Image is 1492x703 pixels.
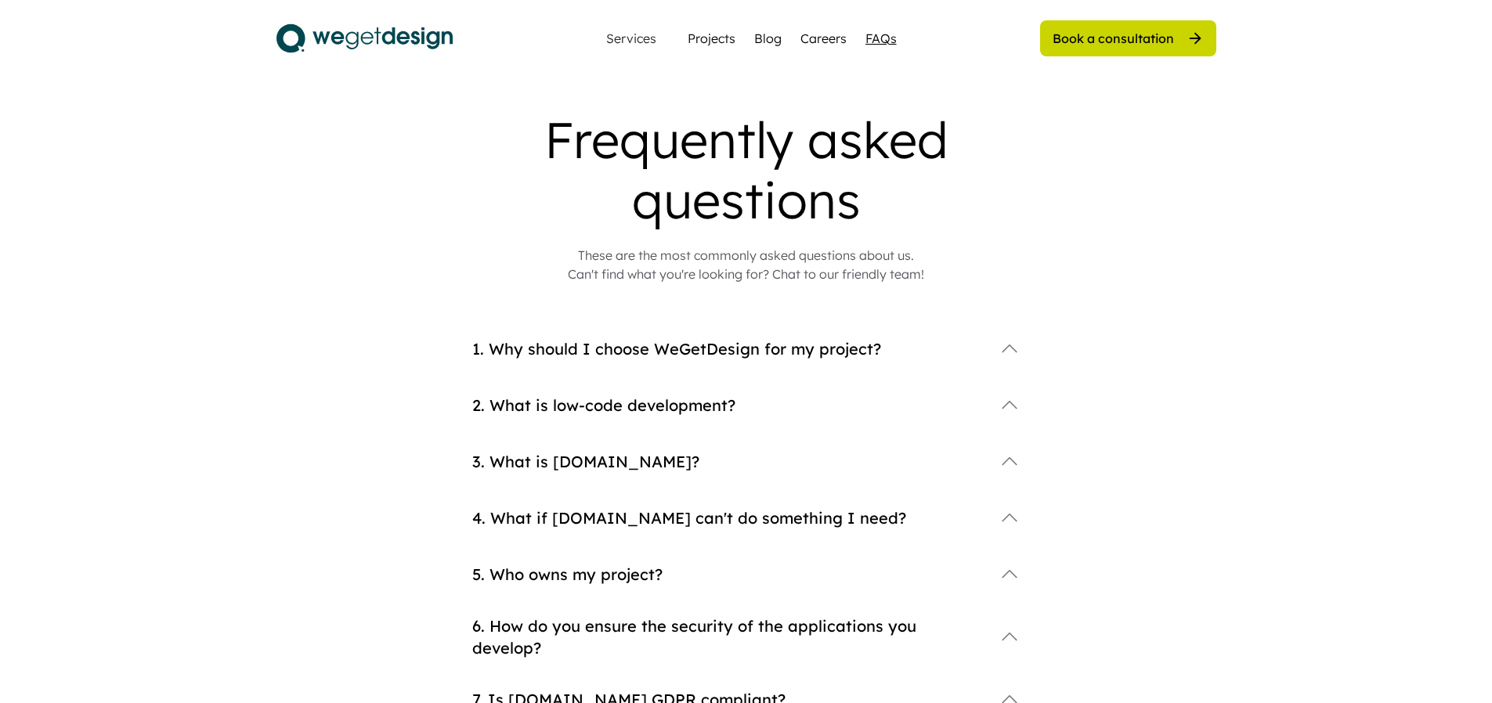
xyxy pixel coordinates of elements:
[472,338,984,360] div: 1. Why should I choose WeGetDesign for my project?
[568,246,924,283] div: These are the most commonly asked questions about us. Can't find what you're looking for? Chat to...
[688,29,735,48] a: Projects
[1053,30,1174,47] div: Book a consultation
[276,19,453,58] img: logo.svg
[472,507,984,529] div: 4. What if [DOMAIN_NAME] can't do something I need?
[800,29,847,48] a: Careers
[472,395,984,416] div: 2. What is low-code development?
[754,29,782,48] a: Blog
[865,29,897,48] a: FAQs
[472,615,984,659] div: 6. How do you ensure the security of the applications you develop?
[433,110,1060,230] div: Frequently asked questions
[472,451,984,473] div: 3. What is [DOMAIN_NAME]?
[472,564,984,586] div: 5. Who owns my project?
[600,32,663,45] div: Services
